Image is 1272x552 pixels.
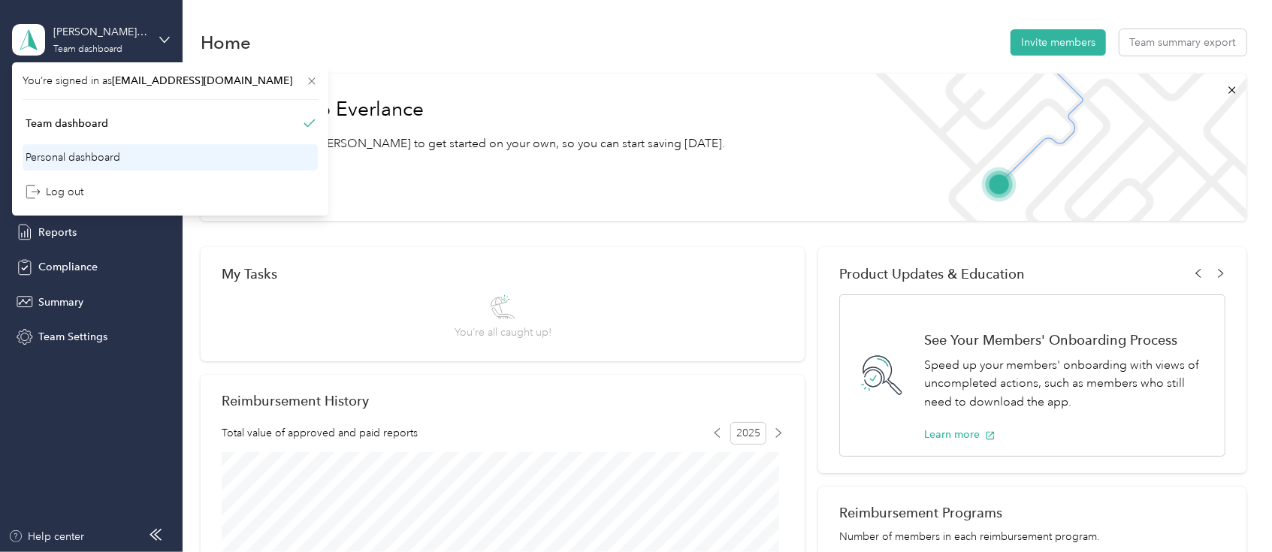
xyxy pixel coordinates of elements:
img: Welcome to everlance [860,74,1246,221]
span: Compliance [38,259,98,275]
button: Help center [8,529,85,544]
span: Reports [38,225,77,240]
div: Personal dashboard [26,149,120,165]
div: Team dashboard [26,116,108,131]
h2: Reimbursement Programs [839,505,1225,520]
span: [EMAIL_ADDRESS][DOMAIN_NAME] [112,74,292,87]
p: Speed up your members' onboarding with views of uncompleted actions, such as members who still ne... [924,356,1209,412]
div: [PERSON_NAME] team [53,24,147,40]
span: Product Updates & Education [839,266,1025,282]
h1: Home [201,35,251,50]
div: Team dashboard [53,45,122,54]
button: Learn more [924,427,996,442]
button: Team summary export [1119,29,1246,56]
div: My Tasks [222,266,784,282]
span: You’re signed in as [23,73,318,89]
p: Read our step-by-[PERSON_NAME] to get started on your own, so you can start saving [DATE]. [222,134,725,153]
h2: Reimbursement History [222,393,369,409]
span: Summary [38,294,83,310]
iframe: Everlance-gr Chat Button Frame [1188,468,1272,552]
h1: See Your Members' Onboarding Process [924,332,1209,348]
div: Log out [26,184,83,200]
span: 2025 [730,422,766,445]
button: Invite members [1011,29,1106,56]
h1: Welcome to Everlance [222,98,725,122]
p: Number of members in each reimbursement program. [839,529,1225,544]
span: Team Settings [38,329,107,345]
span: You’re all caught up! [455,324,551,340]
span: Total value of approved and paid reports [222,425,418,441]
